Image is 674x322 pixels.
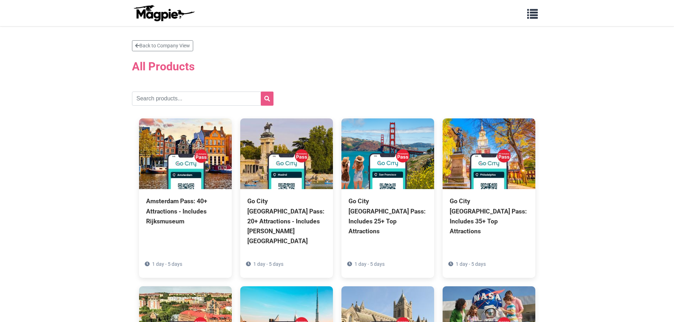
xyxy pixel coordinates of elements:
div: Go City [GEOGRAPHIC_DATA] Pass: Includes 35+ Top Attractions [450,196,528,236]
a: Go City [GEOGRAPHIC_DATA] Pass: 20+ Attractions - Includes [PERSON_NAME][GEOGRAPHIC_DATA] 1 day -... [240,118,333,278]
span: 1 day - 5 days [152,261,182,267]
input: Search products... [132,92,273,106]
img: logo-ab69f6fb50320c5b225c76a69d11143b.png [132,5,196,22]
div: Amsterdam Pass: 40+ Attractions - Includes Rijksmuseum [146,196,225,226]
span: 1 day - 5 days [456,261,486,267]
img: Amsterdam Pass: 40+ Attractions - Includes Rijksmuseum [139,118,232,189]
span: 1 day - 5 days [355,261,385,267]
a: Go City [GEOGRAPHIC_DATA] Pass: Includes 35+ Top Attractions 1 day - 5 days [443,118,535,268]
a: Amsterdam Pass: 40+ Attractions - Includes Rijksmuseum 1 day - 5 days [139,118,232,258]
div: Go City [GEOGRAPHIC_DATA] Pass: 20+ Attractions - Includes [PERSON_NAME][GEOGRAPHIC_DATA] [247,196,326,246]
span: 1 day - 5 days [253,261,283,267]
img: Go City Madrid Pass: 20+ Attractions - Includes Prado Museum [240,118,333,189]
h2: All Products [132,55,542,77]
a: Back to Company View [132,40,193,51]
img: Go City Philadelphia Pass: Includes 35+ Top Attractions [443,118,535,189]
a: Go City [GEOGRAPHIC_DATA] Pass: Includes 25+ Top Attractions 1 day - 5 days [341,118,434,268]
div: Go City [GEOGRAPHIC_DATA] Pass: Includes 25+ Top Attractions [348,196,427,236]
img: Go City San Francisco Pass: Includes 25+ Top Attractions [341,118,434,189]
